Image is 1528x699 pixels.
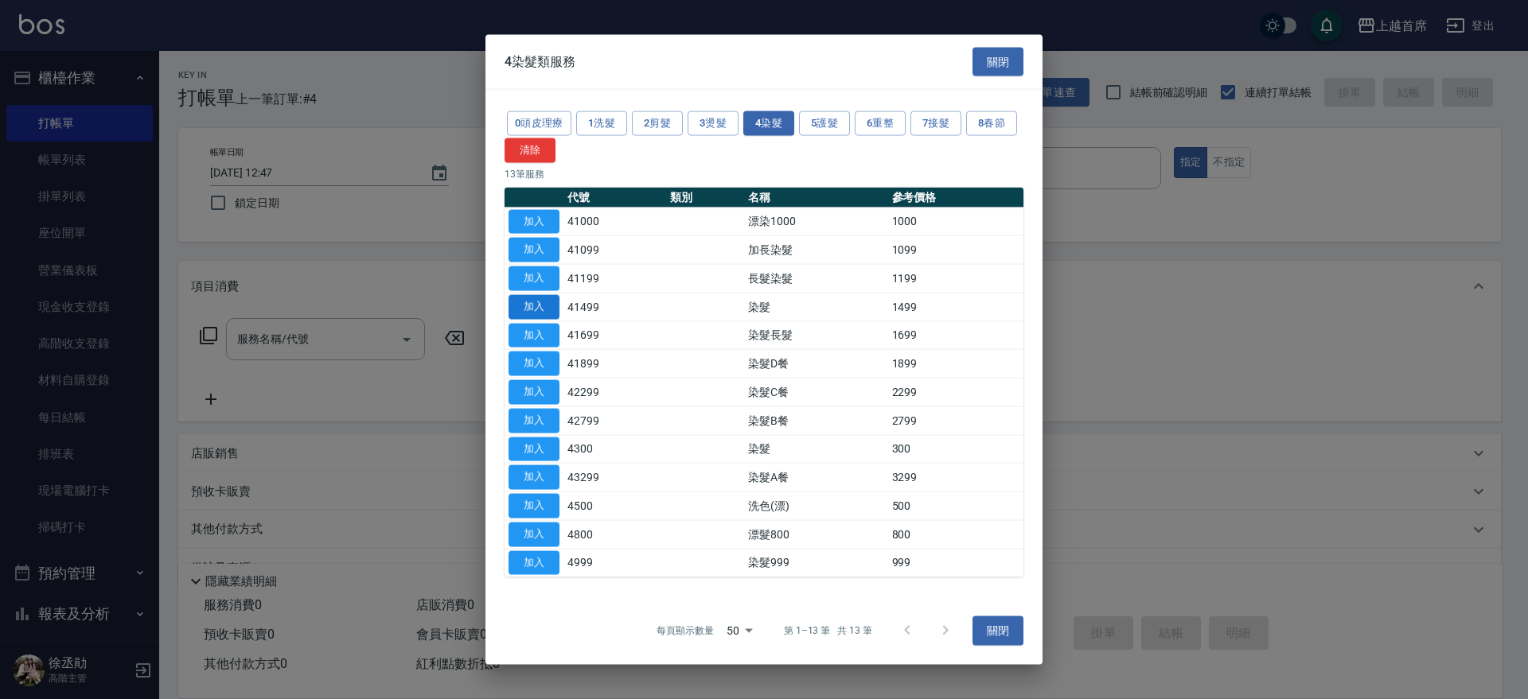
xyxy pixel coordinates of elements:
td: 4800 [563,520,666,549]
td: 洗色(漂) [744,491,888,520]
td: 染髮 [744,435,888,464]
button: 關閉 [973,616,1023,646]
button: 加入 [509,323,559,348]
button: 加入 [509,266,559,291]
td: 染髮A餐 [744,463,888,491]
td: 41699 [563,321,666,350]
button: 加入 [509,522,559,546]
th: 代號 [563,187,666,208]
td: 43299 [563,463,666,491]
td: 染髮999 [744,549,888,577]
button: 加入 [509,550,559,575]
div: 50 [720,609,758,652]
button: 1洗髮 [576,111,627,136]
button: 加入 [509,238,559,262]
td: 4500 [563,491,666,520]
td: 3299 [888,463,1023,491]
button: 加入 [509,437,559,461]
td: 41099 [563,235,666,264]
td: 41899 [563,349,666,378]
button: 加入 [509,294,559,319]
td: 41199 [563,264,666,293]
td: 500 [888,491,1023,520]
td: 染髮長髮 [744,321,888,350]
td: 染髮B餐 [744,406,888,435]
td: 2299 [888,378,1023,406]
td: 染髮D餐 [744,349,888,378]
td: 染髮C餐 [744,378,888,406]
td: 1199 [888,264,1023,293]
th: 名稱 [744,187,888,208]
button: 6重整 [855,111,906,136]
button: 加入 [509,351,559,376]
p: 每頁顯示數量 [657,623,714,638]
span: 4染髮類服務 [505,53,575,69]
td: 42299 [563,378,666,406]
button: 5護髮 [799,111,850,136]
button: 加入 [509,494,559,518]
td: 42799 [563,406,666,435]
button: 0頭皮理療 [507,111,571,136]
button: 加入 [509,380,559,405]
td: 漂髮800 [744,520,888,549]
td: 999 [888,549,1023,577]
td: 1099 [888,235,1023,264]
td: 染髮 [744,293,888,321]
p: 第 1–13 筆 共 13 筆 [784,623,872,638]
td: 800 [888,520,1023,549]
button: 4染髮 [743,111,794,136]
td: 41499 [563,293,666,321]
td: 1499 [888,293,1023,321]
button: 3燙髮 [688,111,739,136]
td: 加長染髮 [744,235,888,264]
th: 類別 [666,187,744,208]
button: 8春節 [966,111,1017,136]
td: 41000 [563,208,666,236]
th: 參考價格 [888,187,1023,208]
td: 1899 [888,349,1023,378]
button: 2剪髮 [632,111,683,136]
td: 1699 [888,321,1023,350]
td: 漂染1000 [744,208,888,236]
button: 關閉 [973,47,1023,76]
p: 13 筆服務 [505,166,1023,181]
td: 4300 [563,435,666,464]
td: 4999 [563,549,666,577]
td: 1000 [888,208,1023,236]
button: 清除 [505,138,555,162]
td: 2799 [888,406,1023,435]
td: 300 [888,435,1023,464]
button: 7接髮 [910,111,961,136]
button: 加入 [509,209,559,234]
button: 加入 [509,408,559,433]
button: 加入 [509,465,559,490]
td: 長髮染髮 [744,264,888,293]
